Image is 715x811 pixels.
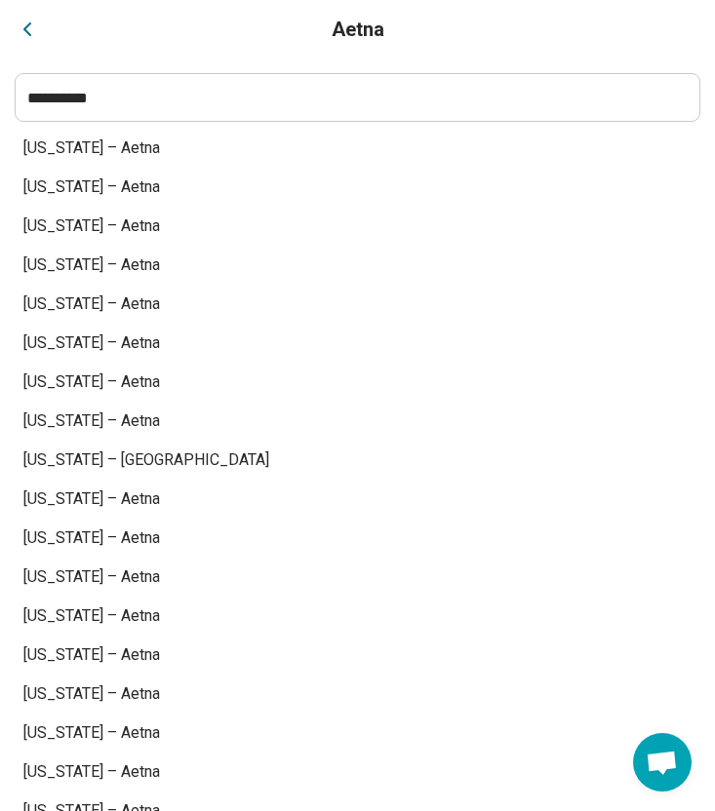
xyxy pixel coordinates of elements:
[16,168,699,207] div: [US_STATE] – Aetna
[16,597,699,636] div: [US_STATE] – Aetna
[16,207,699,246] div: [US_STATE] – Aetna
[16,519,699,558] div: [US_STATE] – Aetna
[16,714,699,753] div: [US_STATE] – Aetna
[16,753,699,792] div: [US_STATE] – Aetna
[16,441,699,480] div: [US_STATE] – [GEOGRAPHIC_DATA]
[16,363,699,402] div: [US_STATE] – Aetna
[16,402,699,441] div: [US_STATE] – Aetna
[16,246,699,285] div: [US_STATE] – Aetna
[16,285,699,324] div: [US_STATE] – Aetna
[16,675,699,714] div: [US_STATE] – Aetna
[16,129,699,168] div: [US_STATE] – Aetna
[16,480,699,519] div: [US_STATE] – Aetna
[16,558,699,597] div: [US_STATE] – Aetna
[16,636,699,675] div: [US_STATE] – Aetna
[16,324,699,363] div: [US_STATE] – Aetna
[16,18,39,41] button: Back
[332,16,384,43] h2: Aetna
